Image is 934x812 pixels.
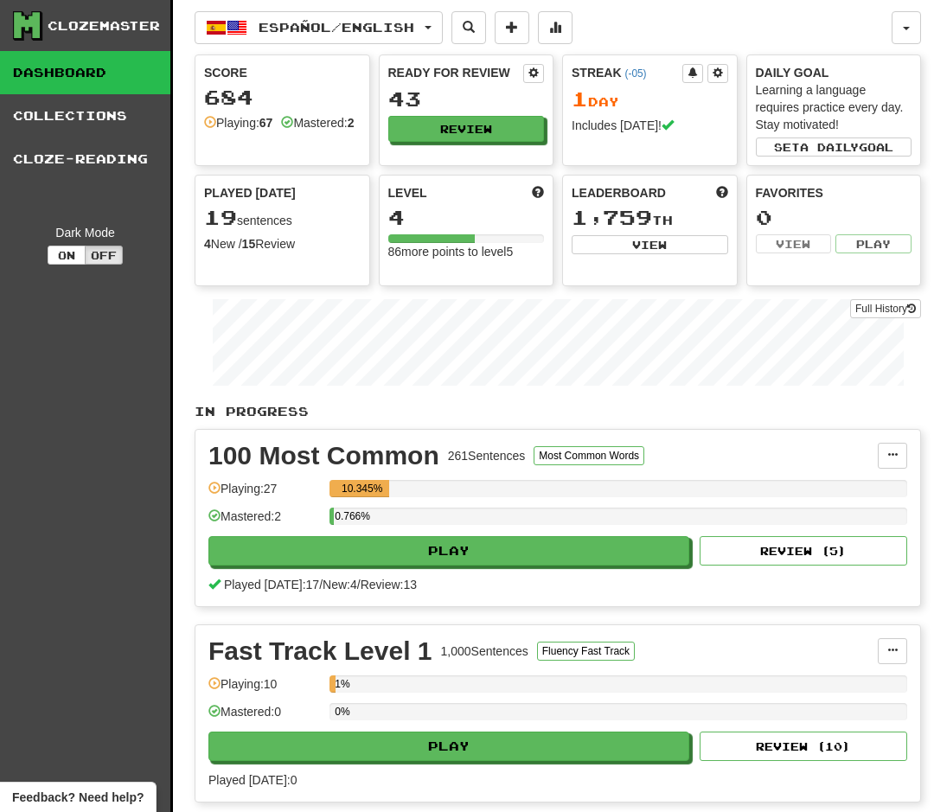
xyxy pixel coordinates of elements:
span: Level [388,184,427,201]
div: 261 Sentences [448,447,526,464]
a: Full History [850,299,921,318]
div: Learning a language requires practice every day. Stay motivated! [756,81,912,133]
button: Review [388,116,545,142]
a: (-05) [624,67,646,80]
button: Play [835,234,912,253]
button: View [572,235,728,254]
div: sentences [204,207,361,229]
span: Score more points to level up [532,184,544,201]
div: Mastered: 0 [208,703,321,732]
button: Add sentence to collection [495,11,529,44]
button: Play [208,732,689,761]
button: Español/English [195,11,443,44]
div: 43 [388,88,545,110]
div: Fast Track Level 1 [208,638,432,664]
span: New: 4 [323,578,357,591]
div: 86 more points to level 5 [388,243,545,260]
span: 19 [204,205,237,229]
span: 1 [572,86,588,111]
span: Review: 13 [361,578,417,591]
button: Play [208,536,689,566]
button: Review (5) [700,536,907,566]
div: Favorites [756,184,912,201]
strong: 67 [259,116,273,130]
button: View [756,234,832,253]
div: Playing: [204,114,272,131]
span: Played [DATE]: 17 [224,578,319,591]
span: This week in points, UTC [716,184,728,201]
strong: 4 [204,237,211,251]
div: Score [204,64,361,81]
div: 100 Most Common [208,443,439,469]
strong: 15 [242,237,256,251]
span: / [319,578,323,591]
button: Off [85,246,123,265]
span: / [357,578,361,591]
button: Seta dailygoal [756,137,912,157]
span: Played [DATE]: 0 [208,773,297,787]
div: Day [572,88,728,111]
button: Search sentences [451,11,486,44]
button: On [48,246,86,265]
div: Playing: 10 [208,675,321,704]
span: Leaderboard [572,184,666,201]
div: 684 [204,86,361,108]
span: Open feedback widget [12,789,144,806]
div: th [572,207,728,229]
div: Daily Goal [756,64,912,81]
div: 10.345% [335,480,389,497]
div: 1,000 Sentences [441,643,528,660]
button: Fluency Fast Track [537,642,635,661]
p: In Progress [195,403,921,420]
span: Español / English [259,20,414,35]
span: 1,759 [572,205,652,229]
div: Includes [DATE]! [572,117,728,134]
div: Mastered: 2 [208,508,321,536]
button: More stats [538,11,573,44]
div: 4 [388,207,545,228]
div: Dark Mode [13,224,157,241]
div: Playing: 27 [208,480,321,508]
div: Mastered: [281,114,354,131]
div: New / Review [204,235,361,253]
button: Most Common Words [534,446,644,465]
div: Clozemaster [48,17,160,35]
strong: 2 [348,116,355,130]
button: Review (10) [700,732,907,761]
div: Ready for Review [388,64,524,81]
div: Streak [572,64,682,81]
span: Played [DATE] [204,184,296,201]
div: 0 [756,207,912,228]
span: a daily [800,141,859,153]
